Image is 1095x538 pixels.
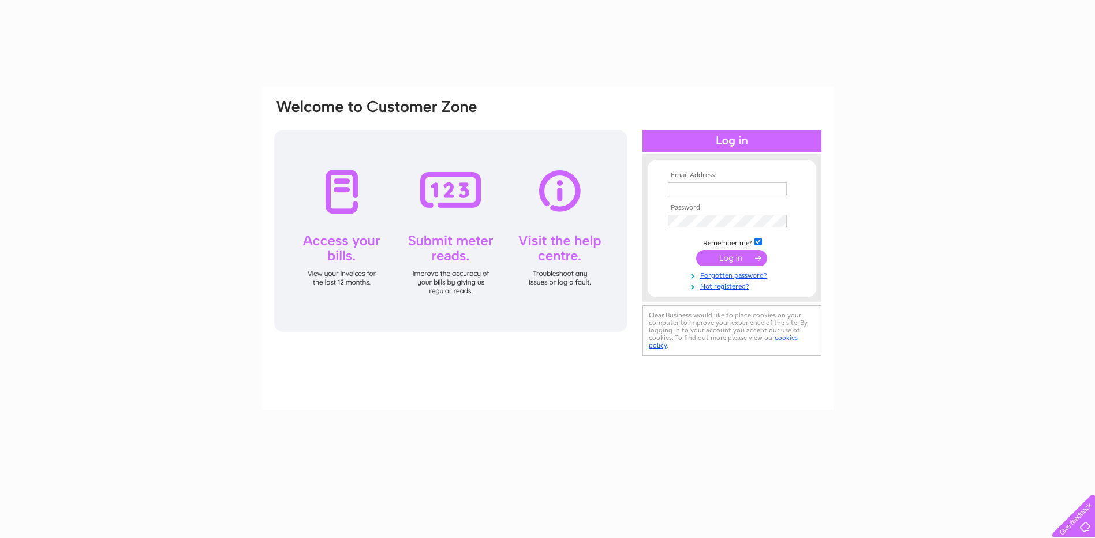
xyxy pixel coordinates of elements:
[642,305,821,356] div: Clear Business would like to place cookies on your computer to improve your experience of the sit...
[668,280,799,291] a: Not registered?
[649,334,798,349] a: cookies policy
[665,204,799,212] th: Password:
[696,250,767,266] input: Submit
[665,171,799,180] th: Email Address:
[665,236,799,248] td: Remember me?
[668,269,799,280] a: Forgotten password?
